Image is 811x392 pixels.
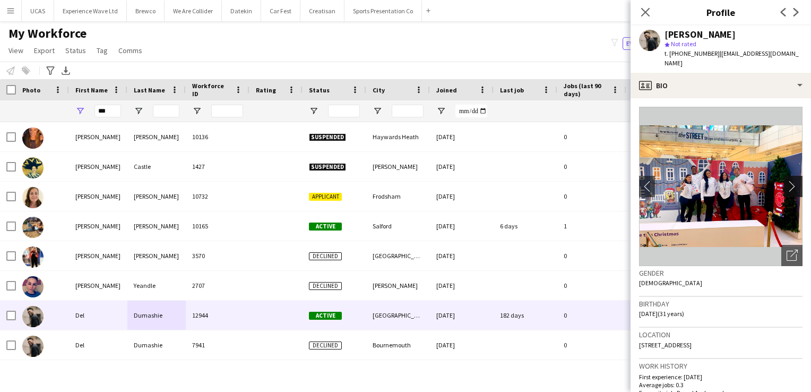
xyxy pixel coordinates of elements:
span: My Workforce [8,25,87,41]
div: 10922 [186,360,249,389]
div: [DATE] [430,122,494,151]
button: Experience Wave Ltd [54,1,127,21]
div: [DATE] [430,360,494,389]
div: Bournemouth [366,330,430,360]
div: 2707 [186,271,249,300]
span: [STREET_ADDRESS] [639,341,692,349]
span: Suspended [309,133,346,141]
div: [PERSON_NAME] [69,182,127,211]
input: Last Name Filter Input [153,105,179,117]
div: [PERSON_NAME] [665,30,736,39]
div: Del [69,301,127,330]
button: Open Filter Menu [309,106,318,116]
div: 10165 [186,211,249,241]
div: Salford [366,360,430,389]
div: [PERSON_NAME] [127,182,186,211]
span: First Name [75,86,108,94]
app-action-btn: Export XLSX [59,64,72,77]
div: [DATE] [430,271,494,300]
img: Del Dumashie [22,306,44,327]
span: Declined [309,252,342,260]
button: Open Filter Menu [436,106,446,116]
div: [PERSON_NAME] [69,271,127,300]
div: Yeandle [127,271,186,300]
span: Status [65,46,86,55]
div: 1427 [186,152,249,181]
div: 1,079 days [494,360,557,389]
div: [PERSON_NAME] [127,241,186,270]
span: Active [309,223,342,231]
div: [PERSON_NAME] [69,241,127,270]
img: Adele Meade [22,217,44,238]
div: [PERSON_NAME] [366,152,430,181]
img: Adele Lupton [22,187,44,208]
input: Status Filter Input [328,105,360,117]
div: 10732 [186,182,249,211]
div: [PERSON_NAME] [69,122,127,151]
span: Active [309,312,342,320]
h3: Location [639,330,803,339]
img: Adele Castle [22,157,44,178]
span: Declined [309,282,342,290]
p: Average jobs: 0.3 [639,381,803,389]
a: View [4,44,28,57]
button: Open Filter Menu [75,106,85,116]
div: 0 [557,330,626,360]
button: Open Filter Menu [192,106,202,116]
span: Workforce ID [192,82,230,98]
div: [DATE] [430,211,494,241]
div: 182 days [494,301,557,330]
img: Del Dumashie [22,336,44,357]
span: | [EMAIL_ADDRESS][DOMAIN_NAME] [665,49,799,67]
div: [DATE] [430,301,494,330]
button: Everyone4,652 [623,37,676,50]
div: [GEOGRAPHIC_DATA] [366,241,430,270]
app-action-btn: Advanced filters [44,64,57,77]
div: 0 [557,152,626,181]
span: Declined [309,342,342,350]
span: t. [PHONE_NUMBER] [665,49,720,57]
div: 0 [557,271,626,300]
h3: Profile [631,5,811,19]
button: Open Filter Menu [134,106,143,116]
input: Workforce ID Filter Input [211,105,243,117]
div: [PERSON_NAME] [366,271,430,300]
span: Jobs (last 90 days) [564,82,607,98]
a: Comms [114,44,146,57]
button: Creatisan [300,1,344,21]
div: [DATE] [430,330,494,360]
span: City [373,86,385,94]
span: Rating [256,86,276,94]
span: View [8,46,23,55]
div: [GEOGRAPHIC_DATA] [366,301,430,330]
button: Car Fest [261,1,300,21]
button: Open Filter Menu [373,106,382,116]
span: Last job [500,86,524,94]
button: Datekin [222,1,261,21]
h3: Work history [639,361,803,371]
input: Joined Filter Input [455,105,487,117]
img: Adele Yeandle [22,276,44,297]
h3: Birthday [639,299,803,309]
span: Export [34,46,55,55]
div: Bio [631,73,811,98]
div: [PERSON_NAME] [127,122,186,151]
input: City Filter Input [392,105,424,117]
span: Photo [22,86,40,94]
div: 3570 [186,241,249,270]
div: 6 days [494,211,557,241]
div: Delaya [69,360,127,389]
div: [PERSON_NAME] [69,152,127,181]
a: Export [30,44,59,57]
span: Last Name [134,86,165,94]
div: Open photos pop-in [781,245,803,266]
a: Tag [92,44,112,57]
div: [PERSON_NAME] [69,211,127,241]
img: Adele Arnold [22,127,44,149]
div: 0 [557,301,626,330]
span: Applicant [309,193,342,201]
div: Haywards Heath [366,122,430,151]
div: 0 [557,182,626,211]
button: Sports Presentation Co [344,1,422,21]
span: Tag [97,46,108,55]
